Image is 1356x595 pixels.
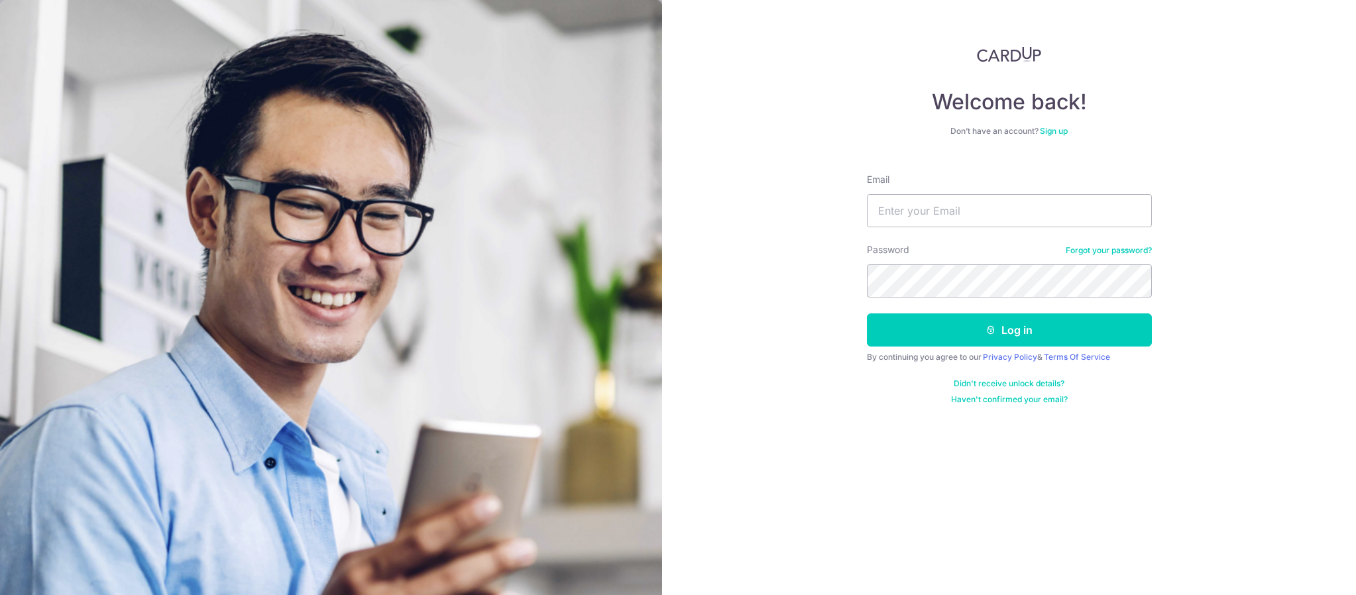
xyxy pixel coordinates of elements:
[867,89,1152,115] h4: Welcome back!
[867,352,1152,362] div: By continuing you agree to our &
[951,394,1068,405] a: Haven't confirmed your email?
[867,126,1152,136] div: Don’t have an account?
[954,378,1064,389] a: Didn't receive unlock details?
[983,352,1037,362] a: Privacy Policy
[1044,352,1110,362] a: Terms Of Service
[1040,126,1068,136] a: Sign up
[977,46,1042,62] img: CardUp Logo
[1066,245,1152,256] a: Forgot your password?
[867,313,1152,347] button: Log in
[867,194,1152,227] input: Enter your Email
[867,173,889,186] label: Email
[867,243,909,256] label: Password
